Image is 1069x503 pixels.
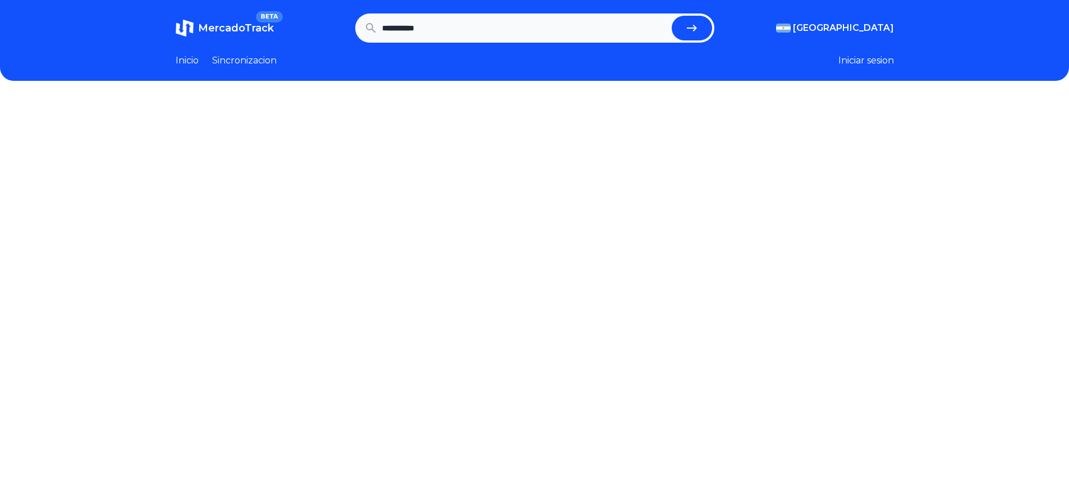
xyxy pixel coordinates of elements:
span: MercadoTrack [198,22,274,34]
button: Iniciar sesion [838,54,894,67]
span: BETA [256,11,282,22]
a: Sincronizacion [212,54,277,67]
span: [GEOGRAPHIC_DATA] [793,21,894,35]
button: [GEOGRAPHIC_DATA] [776,21,894,35]
img: MercadoTrack [176,19,194,37]
a: Inicio [176,54,199,67]
a: MercadoTrackBETA [176,19,274,37]
img: Argentina [776,24,791,33]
